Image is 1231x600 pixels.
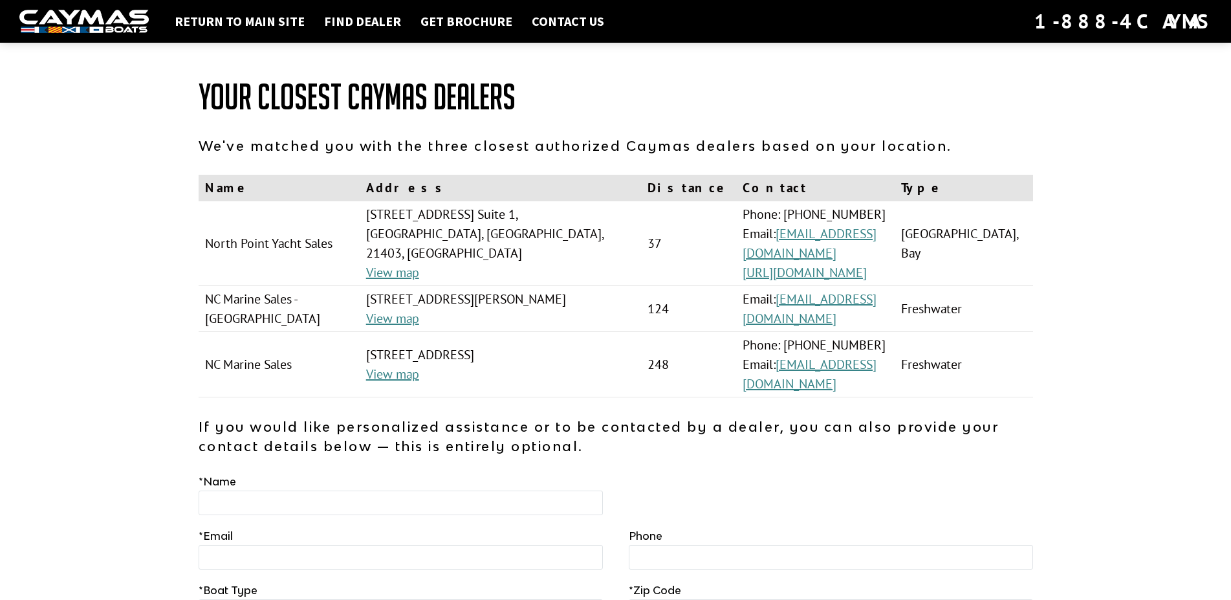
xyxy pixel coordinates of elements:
[736,175,895,201] th: Contact
[199,528,233,544] label: Email
[360,175,641,201] th: Address
[366,264,419,281] a: View map
[199,286,360,332] td: NC Marine Sales - [GEOGRAPHIC_DATA]
[641,332,736,397] td: 248
[525,13,611,30] a: Contact Us
[736,201,895,286] td: Phone: [PHONE_NUMBER] Email:
[743,356,877,392] a: [EMAIL_ADDRESS][DOMAIN_NAME]
[199,332,360,397] td: NC Marine Sales
[736,332,895,397] td: Phone: [PHONE_NUMBER] Email:
[19,10,149,34] img: white-logo-c9c8dbefe5ff5ceceb0f0178aa75bf4bb51f6bca0971e226c86eb53dfe498488.png
[736,286,895,332] td: Email:
[895,332,1032,397] td: Freshwater
[360,201,641,286] td: [STREET_ADDRESS] Suite 1, [GEOGRAPHIC_DATA], [GEOGRAPHIC_DATA], 21403, [GEOGRAPHIC_DATA]
[895,286,1032,332] td: Freshwater
[199,474,236,489] label: Name
[199,78,1033,117] h1: Your Closest Caymas Dealers
[199,136,1033,155] p: We've matched you with the three closest authorized Caymas dealers based on your location.
[168,13,311,30] a: Return to main site
[629,583,681,598] label: Zip Code
[360,332,641,397] td: [STREET_ADDRESS]
[199,201,360,286] td: North Point Yacht Sales
[199,417,1033,456] p: If you would like personalized assistance or to be contacted by a dealer, you can also provide yo...
[743,264,867,281] a: [URL][DOMAIN_NAME]
[199,175,360,201] th: Name
[366,310,419,327] a: View map
[199,583,257,598] label: Boat Type
[360,286,641,332] td: [STREET_ADDRESS][PERSON_NAME]
[641,175,736,201] th: Distance
[1034,7,1212,36] div: 1-888-4CAYMAS
[641,286,736,332] td: 124
[895,201,1032,286] td: [GEOGRAPHIC_DATA], Bay
[895,175,1032,201] th: Type
[318,13,408,30] a: Find Dealer
[629,528,662,544] label: Phone
[641,201,736,286] td: 37
[743,225,877,261] a: [EMAIL_ADDRESS][DOMAIN_NAME]
[414,13,519,30] a: Get Brochure
[743,291,877,327] a: [EMAIL_ADDRESS][DOMAIN_NAME]
[366,366,419,383] a: View map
